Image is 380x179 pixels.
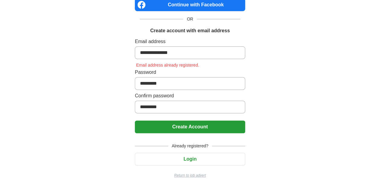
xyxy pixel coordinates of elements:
span: Email address already registered. [135,63,200,68]
span: Already registered? [168,143,212,149]
a: Return to job advert [135,173,245,178]
button: Create Account [135,121,245,133]
a: Login [135,156,245,162]
span: OR [183,16,197,22]
button: Login [135,153,245,165]
h1: Create account with email address [150,27,230,34]
label: Password [135,69,245,76]
label: Email address [135,38,245,45]
label: Confirm password [135,92,245,99]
